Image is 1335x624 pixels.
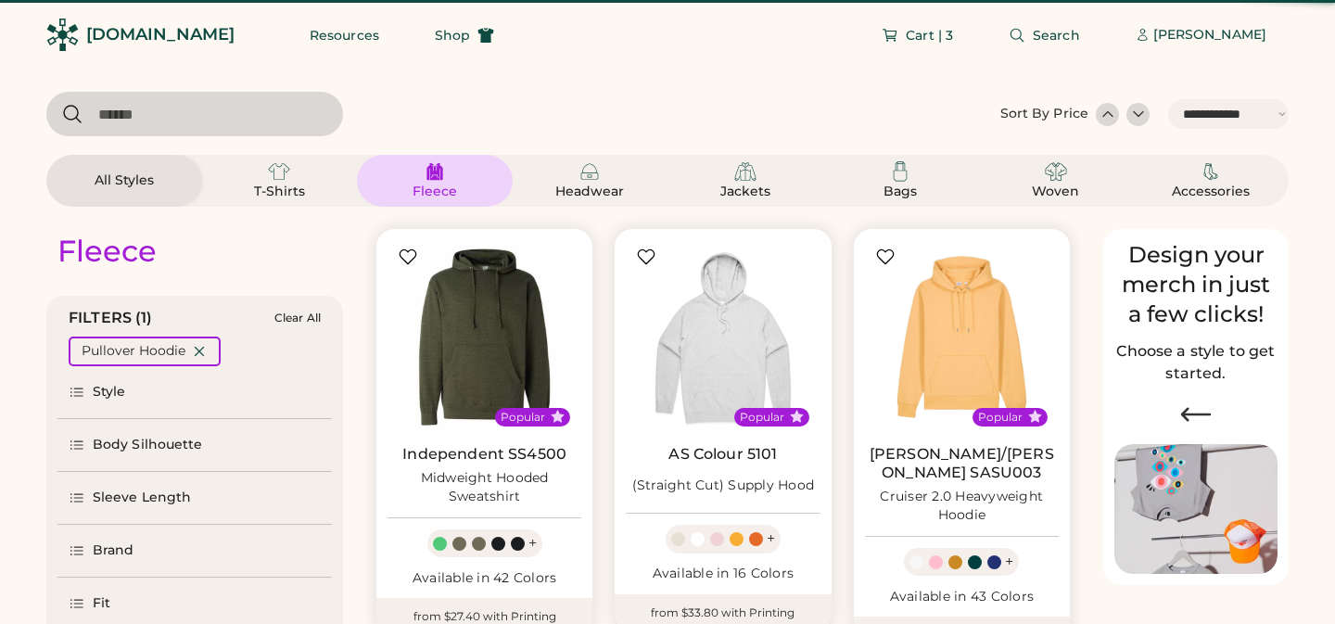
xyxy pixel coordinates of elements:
[93,436,203,454] div: Body Silhouette
[865,488,1059,525] div: Cruiser 2.0 Heavyweight Hoodie
[889,160,911,183] img: Bags Icon
[626,240,820,434] img: AS Colour 5101 (Straight Cut) Supply Hood
[626,565,820,583] div: Available in 16 Colors
[388,469,581,506] div: Midweight Hooded Sweatshirt
[865,588,1059,606] div: Available in 43 Colors
[1114,340,1278,385] h2: Choose a style to get started.
[740,410,784,425] div: Popular
[986,17,1102,54] button: Search
[632,477,815,495] div: (Straight Cut) Supply Hood
[424,160,446,183] img: Fleece Icon
[1200,160,1222,183] img: Accessories Icon
[978,410,1023,425] div: Popular
[1045,160,1067,183] img: Woven Icon
[83,172,166,190] div: All Styles
[704,183,787,201] div: Jackets
[858,183,942,201] div: Bags
[1114,444,1278,575] img: Image of Lisa Congdon Eye Print on T-Shirt and Hat
[69,307,153,329] div: FILTERS (1)
[1000,105,1088,123] div: Sort By Price
[287,17,401,54] button: Resources
[767,528,775,549] div: +
[668,445,777,464] a: AS Colour 5101
[865,240,1059,434] img: Stanley/Stella SASU003 Cruiser 2.0 Heavyweight Hoodie
[86,23,235,46] div: [DOMAIN_NAME]
[435,29,470,42] span: Shop
[551,410,565,424] button: Popular Style
[501,410,545,425] div: Popular
[57,233,157,270] div: Fleece
[237,183,321,201] div: T-Shirts
[1169,183,1252,201] div: Accessories
[1033,29,1080,42] span: Search
[548,183,631,201] div: Headwear
[268,160,290,183] img: T-Shirts Icon
[93,594,110,613] div: Fit
[865,445,1059,482] a: [PERSON_NAME]/[PERSON_NAME] SASU003
[93,489,191,507] div: Sleeve Length
[274,312,321,325] div: Clear All
[393,183,477,201] div: Fleece
[1153,26,1266,45] div: [PERSON_NAME]
[734,160,756,183] img: Jackets Icon
[790,410,804,424] button: Popular Style
[1014,183,1098,201] div: Woven
[1005,552,1013,572] div: +
[578,160,601,183] img: Headwear Icon
[402,445,566,464] a: Independent SS4500
[93,383,126,401] div: Style
[1114,240,1278,329] div: Design your merch in just a few clicks!
[93,541,134,560] div: Brand
[46,19,79,51] img: Rendered Logo - Screens
[1028,410,1042,424] button: Popular Style
[528,533,537,554] div: +
[82,342,185,361] div: Pullover Hoodie
[388,240,581,434] img: Independent Trading Co. SS4500 Midweight Hooded Sweatshirt
[906,29,953,42] span: Cart | 3
[388,569,581,588] div: Available in 42 Colors
[859,17,975,54] button: Cart | 3
[413,17,516,54] button: Shop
